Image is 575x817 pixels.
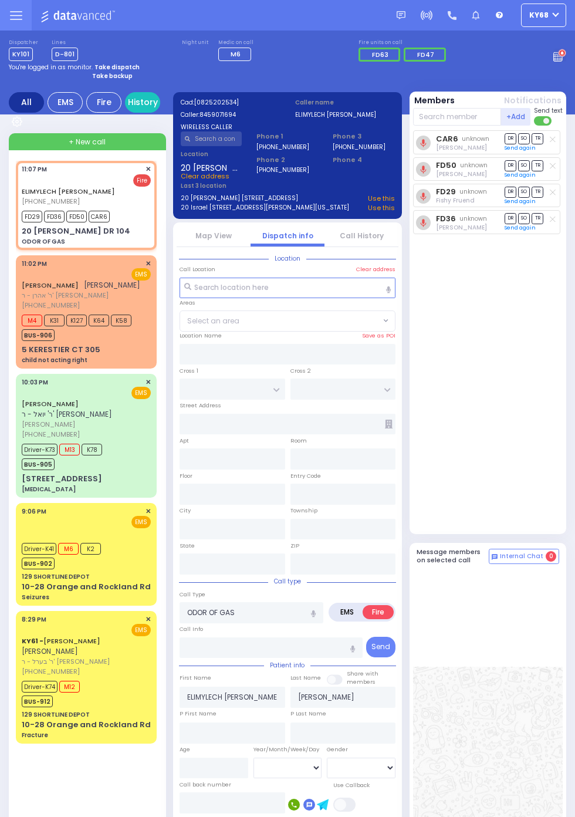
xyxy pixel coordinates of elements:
[333,781,370,789] label: Use Callback
[131,268,151,281] span: EMS
[362,332,395,340] label: Save as POI
[22,646,78,656] span: [PERSON_NAME]
[366,637,395,657] button: Send
[290,710,326,718] label: P Last Name
[180,542,195,550] label: State
[181,150,242,158] label: Location
[92,72,133,80] strong: Take backup
[180,472,192,480] label: Floor
[146,259,151,269] span: ✕
[181,98,280,107] label: Cad:
[22,211,42,222] span: FD29
[532,213,543,224] span: TR
[22,581,151,593] div: 10-28 Orange and Rockland Rd
[111,315,131,326] span: K58
[22,636,43,646] span: KY61 -
[534,106,563,115] span: Send text
[180,437,189,445] label: Apt
[180,625,203,633] label: Call Info
[268,577,307,586] span: Call type
[131,387,151,399] span: EMS
[195,231,232,241] a: Map View
[290,542,299,550] label: ZIP
[187,316,239,326] span: Select an area
[22,356,87,364] div: child not acting right
[180,401,221,410] label: Street Address
[22,731,48,740] div: Fracture
[22,329,55,341] span: BUS-906
[358,39,449,46] label: Fire units on call
[505,160,516,171] span: DR
[22,719,151,731] div: 10-28 Orange and Rockland Rd
[356,265,395,274] label: Clear address
[501,108,530,126] button: +Add
[218,39,255,46] label: Medic on call
[492,554,498,560] img: comment-alt.png
[22,458,55,470] span: BUS-905
[194,98,239,107] span: [0825202534]
[264,661,310,670] span: Patient info
[436,161,456,170] a: FD50
[181,194,298,204] a: 20 [PERSON_NAME] [STREET_ADDRESS]
[256,143,309,151] label: [PHONE_NUMBER]
[9,63,93,72] span: You're logged in as monitor.
[518,160,530,171] span: SO
[146,164,151,174] span: ✕
[459,187,487,196] span: unknown
[181,110,280,119] label: Caller:
[269,254,306,263] span: Location
[546,551,556,562] span: 0
[22,187,115,196] a: ELIMYLECH [PERSON_NAME]
[146,507,151,516] span: ✕
[521,4,566,27] button: ky68
[59,681,80,693] span: M12
[40,8,119,23] img: Logo
[22,165,47,174] span: 11:07 PM
[9,39,38,46] label: Dispatcher
[9,48,33,61] span: KY101
[22,485,76,494] div: [MEDICAL_DATA]
[290,507,317,515] label: Township
[518,133,530,144] span: SO
[199,110,236,119] span: 8459071694
[22,399,79,408] a: [PERSON_NAME]
[417,548,489,563] h5: Message members on selected call
[368,194,395,204] a: Use this
[436,170,487,178] span: Moshe Srugo
[436,196,475,205] span: Fishy Fruend
[231,49,241,59] span: M6
[290,367,311,375] label: Cross 2
[22,444,58,455] span: Driver-K73
[94,63,140,72] strong: Take dispatch
[80,543,101,555] span: K2
[146,377,151,387] span: ✕
[22,710,90,719] div: 129 SHORTLINE DEPOT
[436,187,456,196] a: FD29
[414,94,455,107] button: Members
[397,11,405,20] img: message.svg
[532,160,543,171] span: TR
[347,670,378,677] small: Share with
[518,187,530,198] span: SO
[436,214,456,223] a: FD36
[505,198,536,205] a: Send again
[181,203,349,213] a: 20 Israel [STREET_ADDRESS][PERSON_NAME][US_STATE]
[518,213,530,224] span: SO
[84,280,140,290] span: [PERSON_NAME]
[347,678,376,686] span: members
[82,444,102,455] span: K78
[417,50,434,59] span: FD47
[22,636,100,646] a: [PERSON_NAME]
[86,92,121,113] div: Fire
[180,590,205,599] label: Call Type
[44,211,65,222] span: FD36
[436,143,487,152] span: Joel Sandel
[180,507,191,515] label: City
[131,516,151,528] span: EMS
[22,301,80,310] span: [PHONE_NUMBER]
[22,291,140,301] span: ר' אהרן - ר' [PERSON_NAME]
[505,213,516,224] span: DR
[340,231,384,241] a: Call History
[181,123,280,131] label: WIRELESS CALLER
[22,409,112,419] span: ר' יואל - ר' [PERSON_NAME]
